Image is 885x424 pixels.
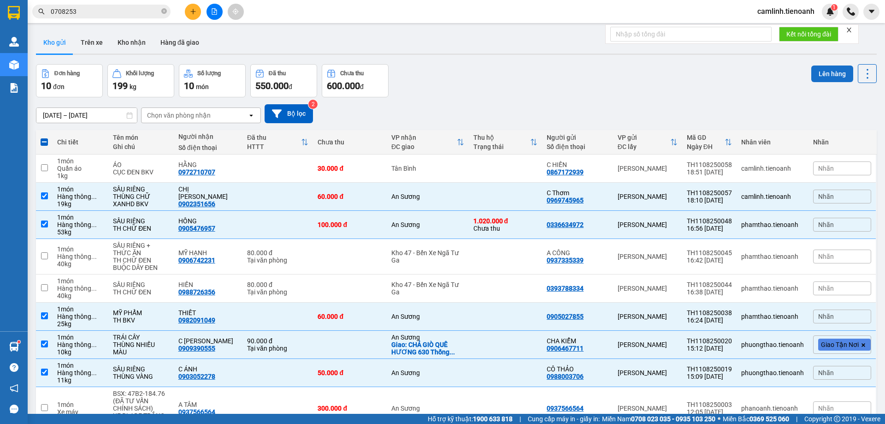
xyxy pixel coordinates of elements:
div: camlinh.tienoanh [741,165,804,172]
span: | [519,414,521,424]
div: Giao: CHẢ GIÒ QUÊ HƯƠNG 630 Thống Nhất, Phường 15, Quận Gò Vấp, Thành phố Hồ Chí Minh [391,341,464,356]
img: logo-vxr [8,6,20,20]
span: ... [91,193,97,200]
div: Tại văn phòng [247,345,309,352]
div: TH1108250044 [687,281,732,288]
input: Select a date range. [36,108,137,123]
div: Tân Bình [391,165,464,172]
span: đơn [53,83,65,90]
div: Ngày ĐH [687,143,725,150]
div: 0905476957 [178,225,215,232]
span: close-circle [161,7,167,16]
span: đ [360,83,364,90]
img: warehouse-icon [9,342,19,352]
div: 300.000 đ [318,405,382,412]
div: 0906467711 [547,345,584,352]
button: Kho gửi [36,31,73,54]
div: HTTT [247,143,301,150]
input: Tìm tên, số ĐT hoặc mã đơn [51,6,159,17]
button: plus [185,4,201,20]
div: Ghi chú [113,143,169,150]
div: A TÂM [178,401,238,408]
div: 15:09 [DATE] [687,373,732,380]
div: 1 kg [57,172,104,179]
div: An Sương [391,313,464,320]
div: ÁO [113,161,169,168]
span: close-circle [161,8,167,14]
button: Kho nhận [110,31,153,54]
div: Người nhận [178,133,238,140]
div: Chi tiết [57,138,104,146]
div: 0937566564 [178,408,215,416]
span: Nhãn [818,221,834,228]
span: | [796,414,797,424]
div: Tại văn phòng [247,288,309,296]
div: camlinh.tienoanh [741,193,804,200]
button: Chưa thu600.000đ [322,64,389,97]
div: [PERSON_NAME] [618,341,678,348]
span: Kết nối tổng đài [786,29,831,39]
span: Miền Bắc [723,414,789,424]
div: MỸ HẠNH [178,249,238,257]
div: 1.020.000 đ [473,217,538,225]
div: 1 món [57,185,104,193]
th: Toggle SortBy [242,130,313,155]
div: 0988003706 [547,373,584,380]
div: Số điện thoại [178,144,238,151]
button: Số lượng10món [179,64,246,97]
sup: 1 [831,4,838,11]
div: 0937335339 [547,257,584,264]
button: Trên xe [73,31,110,54]
div: 30.000 đ [318,165,382,172]
span: camlinh.tienoanh [750,6,822,17]
div: Hàng thông thường [57,285,104,292]
th: Toggle SortBy [387,130,469,155]
div: SẦU RIÊNG + THỨC ĂN [113,242,169,257]
img: icon-new-feature [826,7,834,16]
div: Hàng thông thường [57,221,104,228]
div: An Sương [391,369,464,376]
div: 0903052278 [178,373,215,380]
div: CHA KIỂM [547,337,608,345]
div: 53 kg [57,228,104,236]
div: 1 món [57,334,104,341]
div: THÙNG VÀNG [113,373,169,380]
div: [PERSON_NAME] [618,369,678,376]
span: ... [449,348,455,356]
button: Bộ lọc [265,104,313,123]
div: 0972710707 [178,168,215,176]
strong: 0708 023 035 - 0935 103 250 [631,415,715,423]
div: TH CHỮ ĐEN [113,225,169,232]
div: Mã GD [687,134,725,141]
div: Kho 47 - Bến Xe Ngã Tư Ga [391,249,464,264]
div: THÙNG NHIỀU MÀU [113,341,169,356]
span: Nhãn [818,165,834,172]
div: MỸ PHẨM [113,309,169,317]
div: 1 món [57,277,104,285]
span: aim [232,8,239,15]
th: Toggle SortBy [682,130,737,155]
button: Đơn hàng10đơn [36,64,103,97]
div: phuongthao.tienoanh [741,341,804,348]
div: An Sương [391,405,464,412]
div: Kho 47 - Bến Xe Ngã Tư Ga [391,281,464,296]
div: 0988726356 [178,288,215,296]
div: TH1108250003 [687,401,732,408]
div: Người gửi [547,134,608,141]
span: Miền Nam [602,414,715,424]
div: 1 món [57,401,104,408]
div: 16:42 [DATE] [687,257,732,264]
div: Nhân viên [741,138,804,146]
div: Tên món [113,134,169,141]
span: 10 [184,80,194,91]
div: C HIỀN [547,161,608,168]
div: [PERSON_NAME] [618,165,678,172]
div: 40 kg [57,260,104,268]
div: [PERSON_NAME] [618,253,678,260]
div: Số lượng [197,70,221,77]
div: Đã thu [269,70,286,77]
div: Tại văn phòng [247,257,309,264]
button: aim [228,4,244,20]
div: VP gửi [618,134,670,141]
span: Nhãn [818,405,834,412]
